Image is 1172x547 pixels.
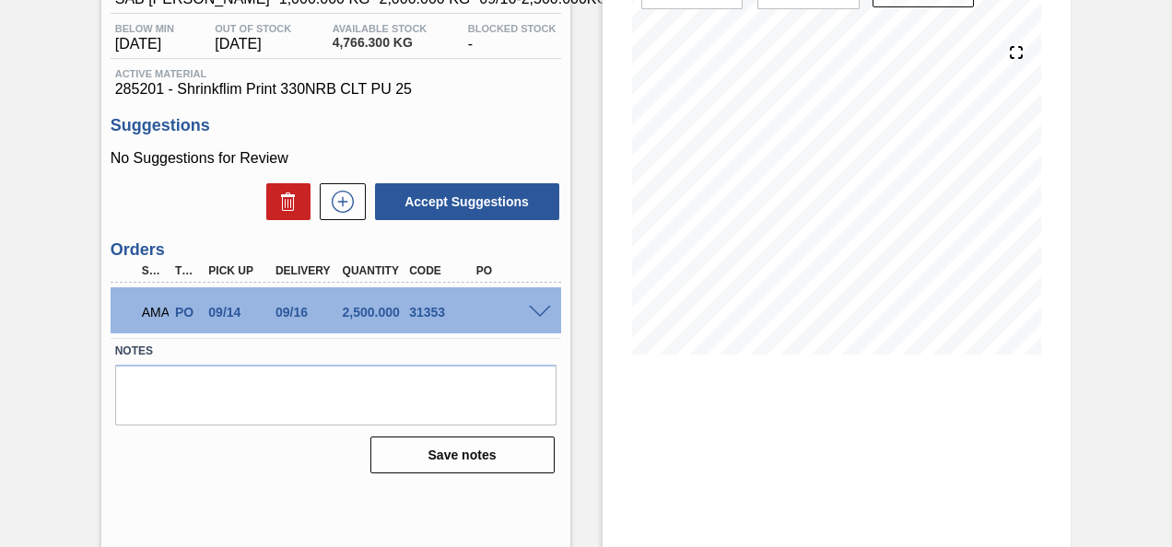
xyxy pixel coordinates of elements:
div: Code [404,264,476,277]
button: Save notes [370,436,555,473]
div: 09/14/2025 [204,305,275,320]
span: Blocked Stock [468,23,557,34]
h3: Orders [111,240,561,260]
span: [DATE] [115,36,174,52]
div: Awaiting Manager Approval [137,292,169,332]
h3: Suggestions [111,116,561,135]
span: [DATE] [215,36,291,52]
div: New suggestion [311,183,366,220]
span: Active Material [115,68,557,79]
span: 4,766.300 KG [333,36,428,50]
div: 2,500.000 [338,305,410,320]
div: PO [472,264,544,277]
p: AMA [142,305,164,320]
p: No Suggestions for Review [111,150,561,167]
span: Available Stock [333,23,428,34]
div: 31353 [404,305,476,320]
label: Notes [115,338,557,365]
span: Out Of Stock [215,23,291,34]
div: Step [137,264,169,277]
div: Accept Suggestions [366,181,561,222]
button: Accept Suggestions [375,183,559,220]
div: Type [170,264,202,277]
div: Quantity [338,264,410,277]
div: Pick up [204,264,275,277]
span: 285201 - Shrinkflim Print 330NRB CLT PU 25 [115,81,557,98]
div: Purchase order [170,305,202,320]
div: 09/16/2025 [271,305,343,320]
div: Delete Suggestions [257,183,311,220]
div: - [463,23,561,52]
div: Delivery [271,264,343,277]
span: Below Min [115,23,174,34]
